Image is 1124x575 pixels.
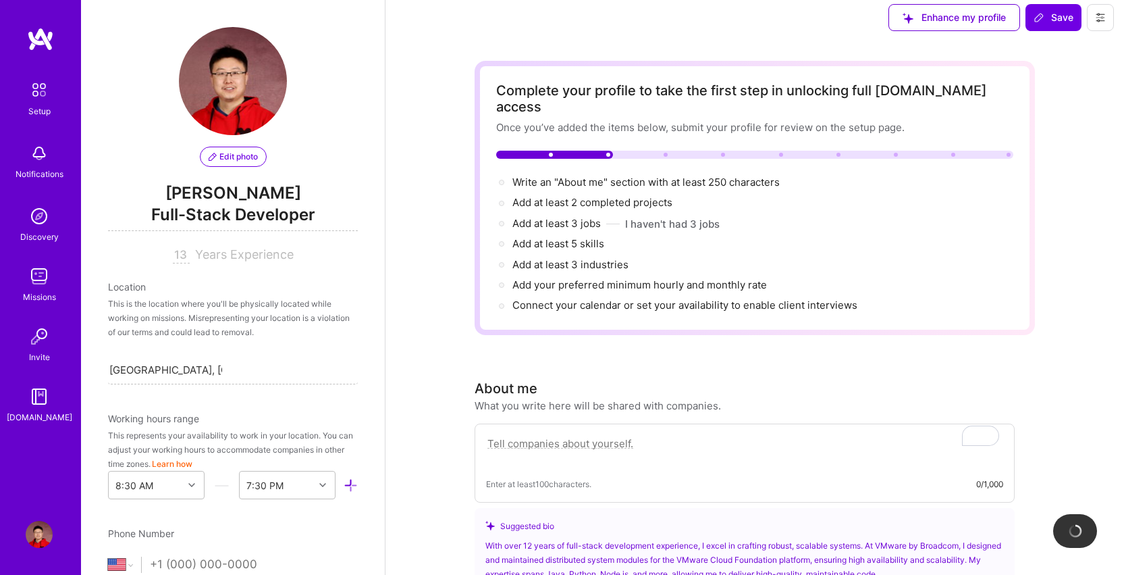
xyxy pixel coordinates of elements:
div: Discovery [20,230,59,244]
a: User Avatar [22,521,56,548]
div: Suggested bio [485,519,1004,533]
img: discovery [26,203,53,230]
button: Edit photo [200,147,267,167]
button: I haven't had 3 jobs [625,217,720,231]
span: Years Experience [195,247,294,261]
div: [DOMAIN_NAME] [7,410,72,424]
div: Once you’ve added the items below, submit your profile for review on the setup page. [496,120,1013,134]
span: Enhance my profile [903,11,1006,24]
div: What you write here will be shared with companies. [475,399,721,413]
span: Write an "About me" section with at least 250 characters [512,176,782,189]
div: 0/1,000 [976,477,1003,491]
span: Enter at least 100 characters. [486,477,591,491]
i: icon Chevron [319,482,326,489]
span: Add at least 3 industries [512,258,628,271]
span: Connect your calendar or set your availability to enable client interviews [512,299,857,311]
img: User Avatar [179,27,287,135]
img: loading [1069,524,1082,538]
div: Location [108,280,358,294]
textarea: To enrich screen reader interactions, please activate Accessibility in Grammarly extension settings [486,435,1003,466]
span: Save [1034,11,1073,24]
span: Phone Number [108,528,174,539]
i: icon Chevron [188,482,195,489]
span: Add at least 2 completed projects [512,196,672,209]
div: Setup [28,104,51,118]
div: Invite [29,350,50,364]
img: setup [25,76,53,104]
span: Edit photo [209,151,258,163]
div: This is the location where you'll be physically located while working on missions. Misrepresentin... [108,297,358,339]
div: Notifications [16,167,63,181]
i: icon SuggestedTeams [903,13,913,24]
i: icon PencilPurple [209,153,217,161]
button: Enhance my profile [888,4,1020,31]
span: Add at least 3 jobs [512,217,601,230]
img: bell [26,140,53,167]
div: Missions [23,290,56,304]
button: Save [1025,4,1081,31]
div: About me [475,378,537,399]
img: guide book [26,383,53,410]
button: Learn how [152,457,192,471]
img: User Avatar [26,521,53,548]
i: icon SuggestedTeams [485,521,495,530]
span: Full-Stack Developer [108,203,358,231]
img: Invite [26,323,53,350]
span: [PERSON_NAME] [108,183,358,203]
div: This represents your availability to work in your location. You can adjust your working hours to ... [108,428,358,471]
img: logo [27,27,54,51]
span: Add your preferred minimum hourly and monthly rate [512,278,767,291]
i: icon HorizontalInLineDivider [215,478,229,493]
div: 8:30 AM [115,478,153,493]
div: 7:30 PM [246,478,284,493]
span: Add at least 5 skills [512,237,604,250]
div: Complete your profile to take the first step in unlocking full [DOMAIN_NAME] access [496,82,1013,115]
input: XX [173,247,190,264]
img: teamwork [26,263,53,290]
span: Working hours range [108,413,199,424]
